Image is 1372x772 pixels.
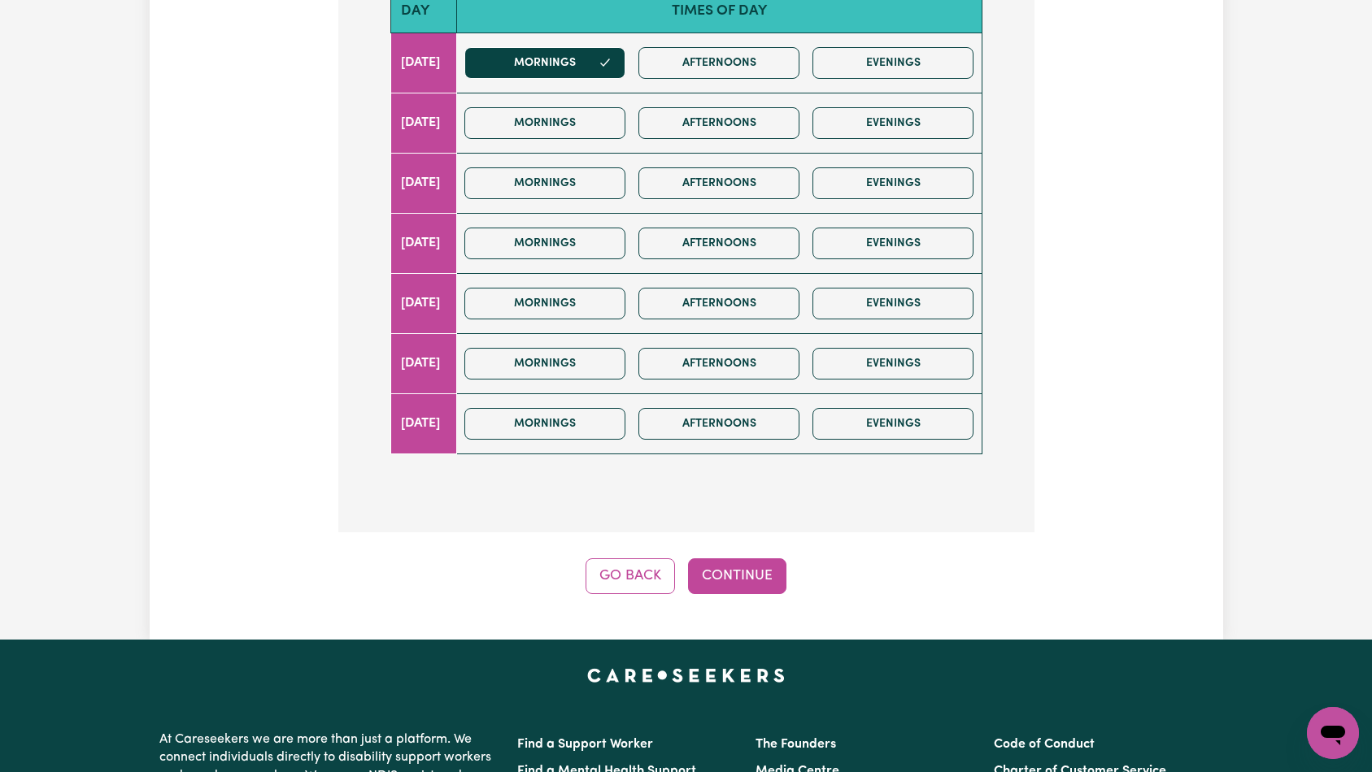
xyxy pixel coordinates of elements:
[812,167,973,199] button: Evenings
[390,153,457,213] td: [DATE]
[638,107,799,139] button: Afternoons
[812,228,973,259] button: Evenings
[638,167,799,199] button: Afternoons
[464,107,625,139] button: Mornings
[638,47,799,79] button: Afternoons
[638,228,799,259] button: Afternoons
[464,288,625,319] button: Mornings
[812,288,973,319] button: Evenings
[390,213,457,273] td: [DATE]
[812,47,973,79] button: Evenings
[1307,707,1359,759] iframe: Button to launch messaging window
[688,558,786,594] button: Continue
[638,408,799,440] button: Afternoons
[464,47,625,79] button: Mornings
[587,669,785,682] a: Careseekers home page
[756,738,836,751] a: The Founders
[390,333,457,393] td: [DATE]
[464,228,625,259] button: Mornings
[812,408,973,440] button: Evenings
[464,167,625,199] button: Mornings
[994,738,1095,751] a: Code of Conduct
[812,107,973,139] button: Evenings
[638,348,799,379] button: Afternoons
[464,408,625,440] button: Mornings
[390,33,457,93] td: [DATE]
[390,273,457,333] td: [DATE]
[517,738,653,751] a: Find a Support Worker
[638,288,799,319] button: Afternoons
[812,348,973,379] button: Evenings
[390,93,457,153] td: [DATE]
[390,393,457,453] td: [DATE]
[464,348,625,379] button: Mornings
[586,558,675,594] button: Go Back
